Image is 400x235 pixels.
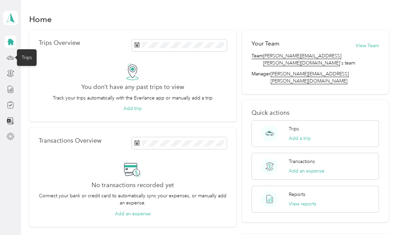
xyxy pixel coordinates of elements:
[252,109,379,116] p: Quick actions
[115,210,151,217] button: Add an expense
[263,52,379,67] span: 's team
[289,125,299,132] p: Trips
[289,191,305,198] p: Reports
[123,105,142,112] button: Add trip
[252,70,271,85] span: Manager
[29,16,52,23] h1: Home
[252,39,279,48] h2: Your Team
[289,135,311,142] button: Add a trip
[81,84,184,91] h2: You don’t have any past trips to view
[92,182,174,189] h2: No transactions recorded yet
[362,197,400,235] iframe: Everlance-gr Chat Button Frame
[17,49,37,66] div: Trips
[289,200,316,207] button: View reports
[289,158,315,165] p: Transactions
[39,137,101,144] p: Transactions Overview
[289,167,324,175] button: Add an expense
[53,94,213,102] p: Track your trips automatically with the Everlance app or manually add a trip
[356,42,379,49] button: View Team
[39,39,80,47] p: Trips Overview
[39,192,227,206] p: Connect your bank or credit card to automatically sync your expenses, or manually add an expense.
